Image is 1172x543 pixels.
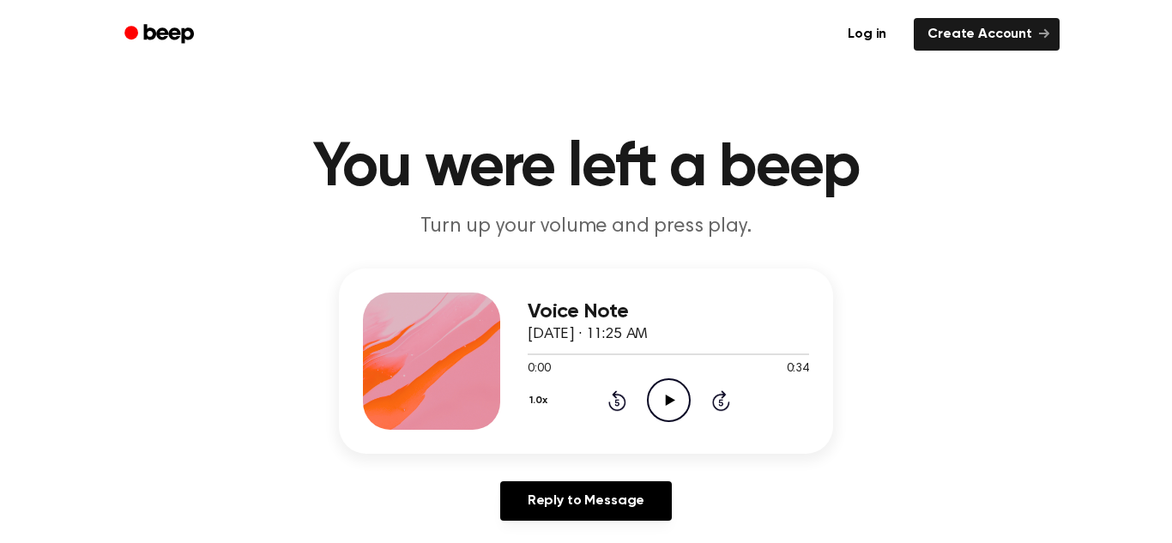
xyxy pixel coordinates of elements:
[257,213,915,241] p: Turn up your volume and press play.
[147,137,1025,199] h1: You were left a beep
[528,360,550,378] span: 0:00
[528,300,809,323] h3: Voice Note
[914,18,1060,51] a: Create Account
[787,360,809,378] span: 0:34
[500,481,672,521] a: Reply to Message
[831,15,903,54] a: Log in
[528,386,553,415] button: 1.0x
[528,327,648,342] span: [DATE] · 11:25 AM
[112,18,209,51] a: Beep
